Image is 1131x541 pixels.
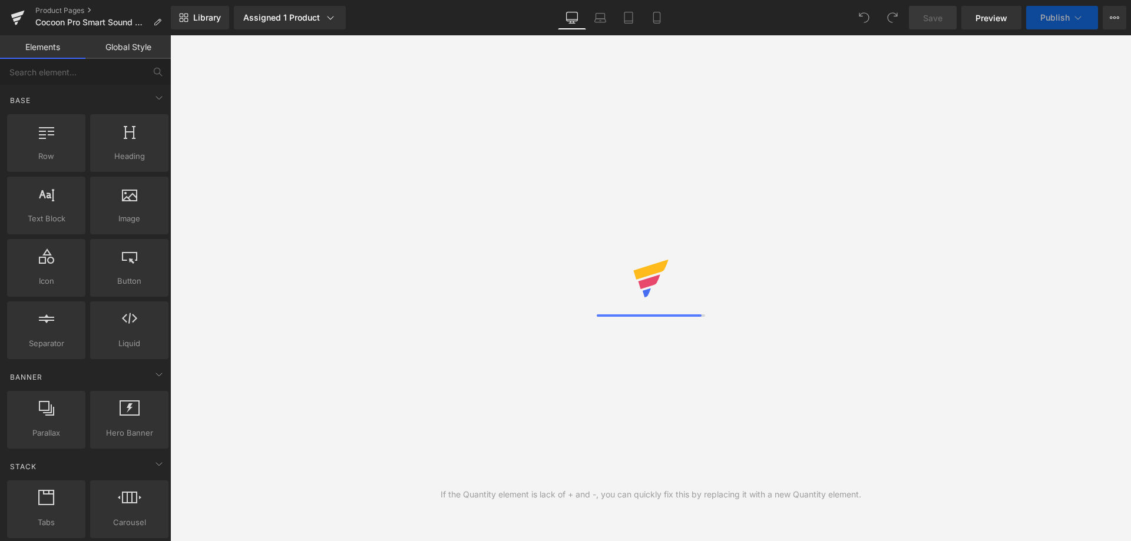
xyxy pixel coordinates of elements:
span: Library [193,12,221,23]
span: Carousel [94,516,165,529]
a: Preview [961,6,1021,29]
span: Image [94,213,165,225]
span: Save [923,12,943,24]
a: Laptop [586,6,614,29]
span: Preview [975,12,1007,24]
button: Publish [1026,6,1098,29]
span: Cocoon Pro Smart Sound Machine [35,18,148,27]
div: If the Quantity element is lack of + and -, you can quickly fix this by replacing it with a new Q... [441,488,861,501]
span: Row [11,150,82,162]
a: Tablet [614,6,643,29]
span: Base [9,95,32,106]
a: Product Pages [35,6,171,15]
span: Publish [1040,13,1070,22]
a: Desktop [558,6,586,29]
span: Stack [9,461,38,472]
span: Tabs [11,516,82,529]
a: Global Style [85,35,171,59]
button: Redo [881,6,904,29]
button: More [1103,6,1126,29]
div: Assigned 1 Product [243,12,336,24]
span: Button [94,275,165,287]
a: Mobile [643,6,671,29]
button: Undo [852,6,876,29]
span: Liquid [94,337,165,350]
span: Parallax [11,427,82,439]
span: Banner [9,371,44,383]
span: Heading [94,150,165,162]
span: Separator [11,337,82,350]
a: New Library [171,6,229,29]
span: Hero Banner [94,427,165,439]
span: Text Block [11,213,82,225]
span: Icon [11,275,82,287]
